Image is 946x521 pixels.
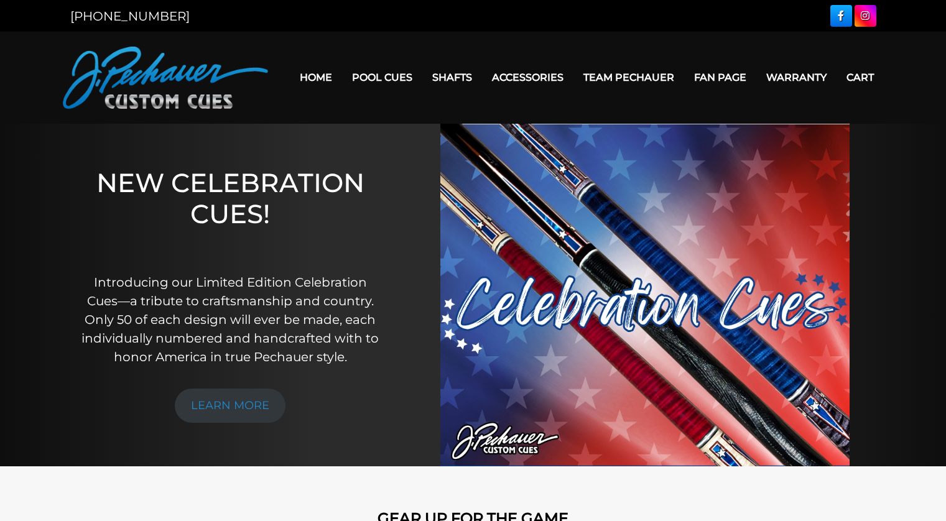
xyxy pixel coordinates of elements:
[837,62,884,93] a: Cart
[422,62,482,93] a: Shafts
[63,47,268,109] img: Pechauer Custom Cues
[756,62,837,93] a: Warranty
[290,62,342,93] a: Home
[70,9,190,24] a: [PHONE_NUMBER]
[684,62,756,93] a: Fan Page
[342,62,422,93] a: Pool Cues
[77,167,383,256] h1: NEW CELEBRATION CUES!
[175,389,285,423] a: LEARN MORE
[482,62,573,93] a: Accessories
[77,273,383,366] p: Introducing our Limited Edition Celebration Cues—a tribute to craftsmanship and country. Only 50 ...
[573,62,684,93] a: Team Pechauer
